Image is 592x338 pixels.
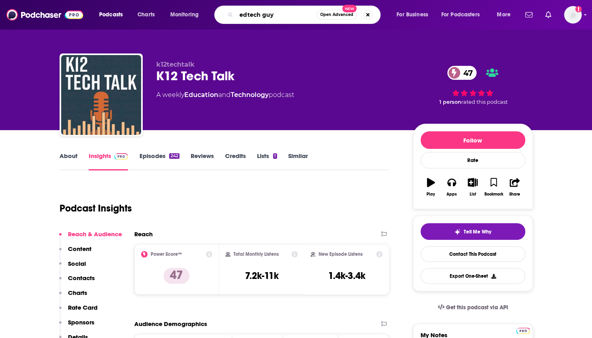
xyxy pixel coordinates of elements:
button: open menu [436,8,491,21]
a: Technology [231,91,269,99]
h2: Power Score™ [151,251,182,257]
span: and [218,91,231,99]
button: Social [59,260,86,275]
p: Reach & Audience [68,230,122,238]
div: Rate [421,152,525,168]
a: About [60,152,78,170]
div: Bookmark [484,192,503,197]
a: Credits [225,152,246,170]
img: Podchaser Pro [516,328,530,334]
button: Apps [441,173,462,202]
a: Charts [132,8,159,21]
input: Search podcasts, credits, & more... [236,8,317,21]
span: Charts [138,9,155,20]
button: Content [59,245,92,260]
span: Monitoring [170,9,199,20]
a: Contact This Podcast [421,246,525,262]
button: Contacts [59,274,95,289]
p: Sponsors [68,318,94,326]
div: Search podcasts, credits, & more... [222,6,388,24]
button: Rate Card [59,304,98,318]
div: A weekly podcast [156,90,294,100]
span: Tell Me Why [464,229,491,235]
span: rated this podcast [461,99,508,105]
button: tell me why sparkleTell Me Why [421,223,525,240]
p: 47 [163,268,189,284]
h1: Podcast Insights [60,202,132,214]
a: Education [184,91,218,99]
p: Social [68,260,86,267]
div: Play [427,192,435,197]
span: More [497,9,510,20]
span: New [342,5,357,12]
div: 47 1 personrated this podcast [413,61,533,110]
a: Lists1 [257,152,277,170]
button: open menu [491,8,520,21]
span: For Business [397,9,428,20]
h3: 7.2k-11k [245,270,278,282]
button: Play [421,173,441,202]
a: Similar [288,152,308,170]
button: Share [504,173,525,202]
button: open menu [391,8,438,21]
span: 47 [455,66,477,80]
button: Bookmark [483,173,504,202]
a: Episodes242 [139,152,179,170]
a: 47 [447,66,477,80]
img: tell me why sparkle [454,229,460,235]
button: Show profile menu [564,6,582,24]
a: Reviews [191,152,214,170]
a: Pro website [516,326,530,334]
p: Contacts [68,274,95,282]
img: User Profile [564,6,582,24]
a: Show notifications dropdown [522,8,536,22]
span: Logged in as WE_Broadcast [564,6,582,24]
span: 1 person [439,99,461,105]
button: Reach & Audience [59,230,122,245]
svg: Add a profile image [575,6,582,12]
span: For Podcasters [441,9,480,20]
h2: Total Monthly Listens [233,251,279,257]
button: Open AdvancedNew [317,10,357,20]
h2: Reach [134,230,153,238]
button: Charts [59,289,87,304]
div: Apps [446,192,457,197]
button: List [462,173,483,202]
p: Rate Card [68,304,98,311]
p: Content [68,245,92,253]
img: Podchaser - Follow, Share and Rate Podcasts [6,7,83,22]
a: Get this podcast via API [431,298,514,317]
a: Show notifications dropdown [542,8,554,22]
a: InsightsPodchaser Pro [89,152,128,170]
p: Charts [68,289,87,296]
button: Sponsors [59,318,94,333]
button: open menu [94,8,133,21]
span: Get this podcast via API [446,304,508,311]
h3: 1.4k-3.4k [328,270,365,282]
span: k12techtalk [156,61,195,68]
button: Export One-Sheet [421,268,525,284]
img: K12 Tech Talk [61,55,141,135]
div: 242 [169,153,179,159]
span: Podcasts [99,9,123,20]
button: open menu [165,8,209,21]
span: Open Advanced [320,13,353,17]
div: List [470,192,476,197]
button: Follow [421,131,525,149]
div: Share [509,192,520,197]
h2: Audience Demographics [134,320,207,328]
img: Podchaser Pro [114,153,128,160]
h2: New Episode Listens [319,251,363,257]
div: 1 [273,153,277,159]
